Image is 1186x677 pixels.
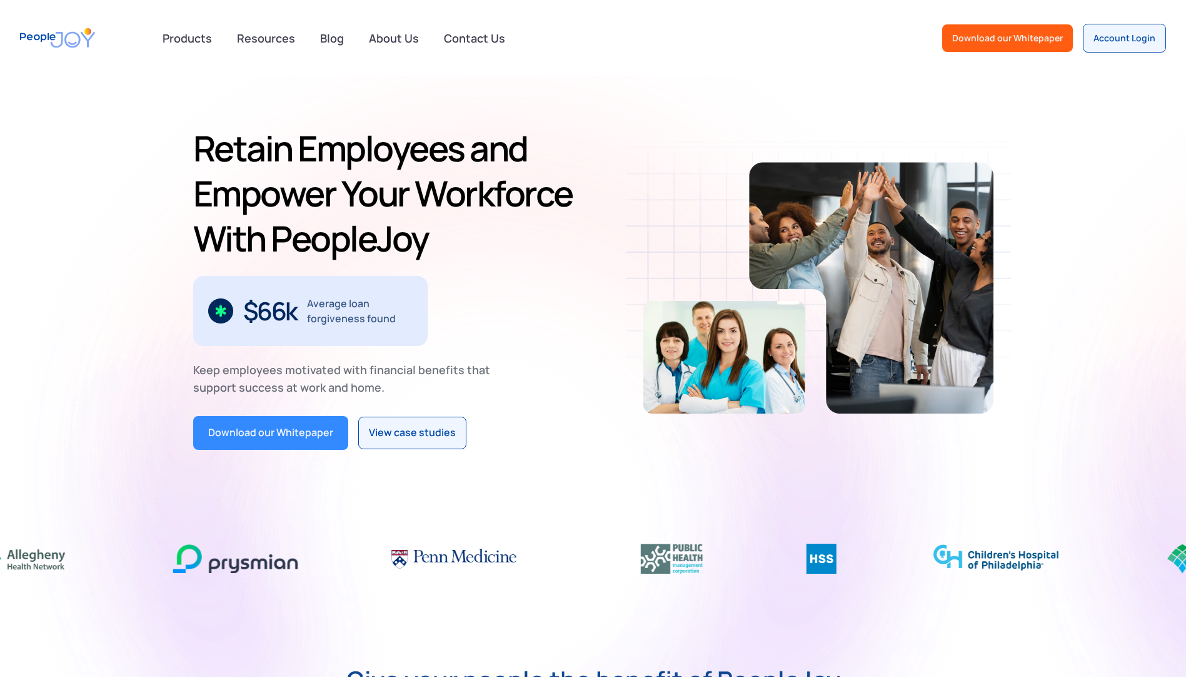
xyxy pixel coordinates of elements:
a: home [20,20,95,56]
a: Account Login [1083,24,1166,53]
div: $66k [243,301,297,321]
h1: Retain Employees and Empower Your Workforce With PeopleJoy [193,126,588,261]
div: Products [155,26,219,51]
div: Download our Whitepaper [952,32,1063,44]
div: 2 / 3 [193,276,428,346]
a: Contact Us [436,24,513,52]
a: Download our Whitepaper [193,416,348,450]
a: Resources [229,24,303,52]
div: View case studies [369,425,456,441]
div: Download our Whitepaper [208,425,333,441]
a: Blog [313,24,351,52]
img: Retain-Employees-PeopleJoy [749,162,993,414]
div: Average loan forgiveness found [307,296,413,326]
div: Keep employees motivated with financial benefits that support success at work and home. [193,361,501,396]
img: Retain-Employees-PeopleJoy [643,301,805,414]
a: View case studies [358,417,466,449]
a: Download our Whitepaper [942,24,1073,52]
div: Account Login [1093,32,1155,44]
a: About Us [361,24,426,52]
